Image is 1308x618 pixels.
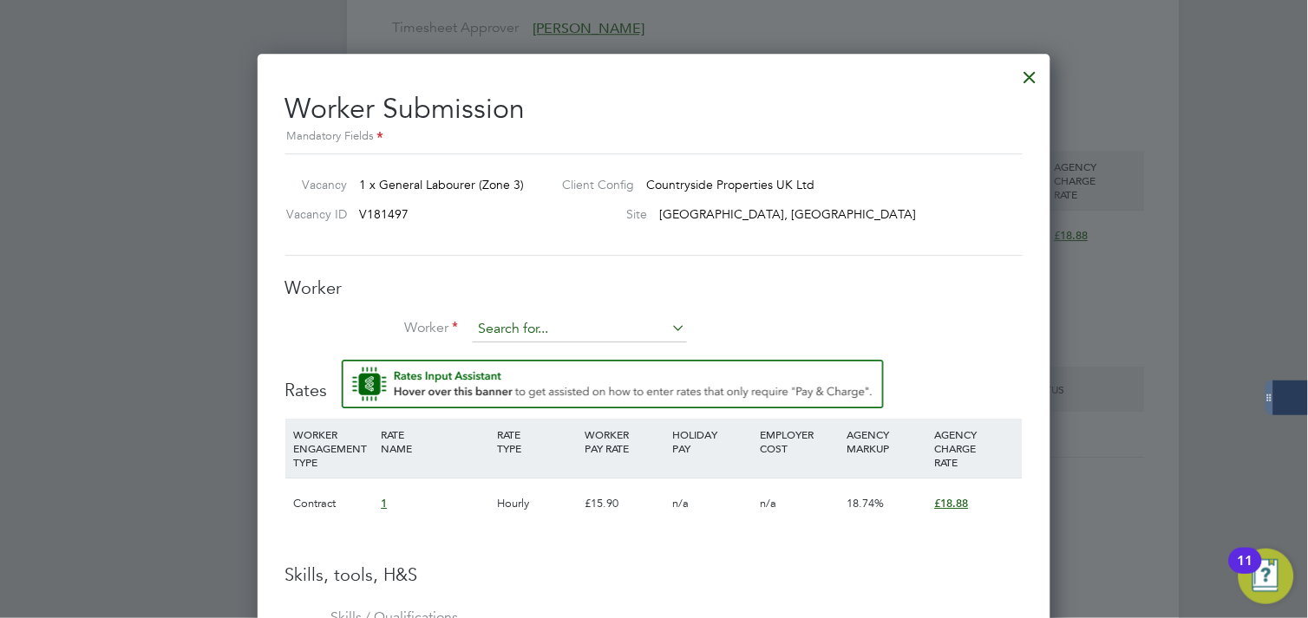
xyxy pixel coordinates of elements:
[285,319,459,337] label: Worker
[755,419,843,464] div: EMPLOYER COST
[278,177,348,192] label: Vacancy
[581,419,669,464] div: WORKER PAY RATE
[646,177,814,192] span: Countryside Properties UK Ltd
[1239,549,1294,604] button: Open Resource Center, 11 new notifications
[285,360,1023,401] h3: Rates
[285,276,1023,299] h3: Worker
[376,419,493,464] div: RATE NAME
[278,206,348,222] label: Vacancy ID
[342,360,884,408] button: Rate Assistant
[935,496,969,511] span: £18.88
[659,206,916,222] span: [GEOGRAPHIC_DATA], [GEOGRAPHIC_DATA]
[290,419,377,478] div: WORKER ENGAGEMENT TYPE
[672,496,689,511] span: n/a
[360,206,409,222] span: V181497
[494,419,581,464] div: RATE TYPE
[360,177,525,192] span: 1 x General Labourer (Zone 3)
[548,206,647,222] label: Site
[473,316,687,342] input: Search for...
[847,496,885,511] span: 18.74%
[548,177,634,192] label: Client Config
[285,78,1023,146] h2: Worker Submission
[290,478,377,529] div: Contract
[1238,561,1253,583] div: 11
[285,127,1023,146] div: Mandatory Fields
[668,419,755,464] div: HOLIDAY PAY
[843,419,931,464] div: AGENCY MARKUP
[760,496,776,511] span: n/a
[494,478,581,529] div: Hourly
[931,419,1018,478] div: AGENCY CHARGE RATE
[581,478,669,529] div: £15.90
[381,496,387,511] span: 1
[285,563,1023,586] h3: Skills, tools, H&S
